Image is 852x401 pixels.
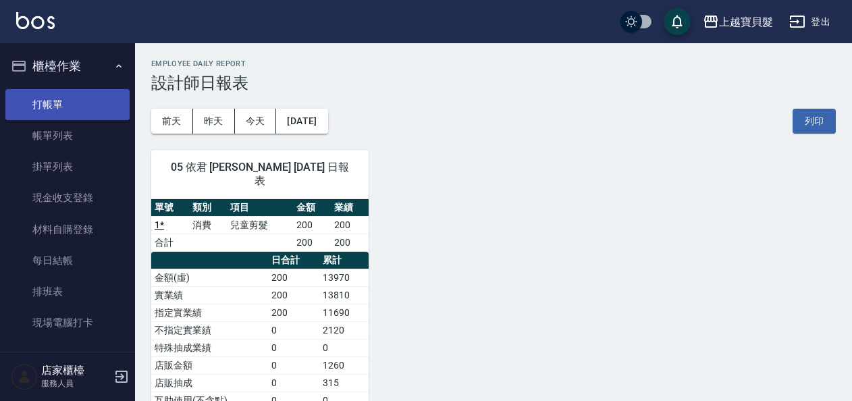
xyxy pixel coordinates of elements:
[719,14,773,30] div: 上越寶貝髮
[227,199,292,217] th: 項目
[151,109,193,134] button: 前天
[5,214,130,245] a: 材料自購登錄
[664,8,691,35] button: save
[151,74,836,92] h3: 設計師日報表
[319,321,369,339] td: 2120
[331,216,369,234] td: 200
[151,59,836,68] h2: Employee Daily Report
[784,9,836,34] button: 登出
[5,245,130,276] a: 每日結帳
[189,199,227,217] th: 類別
[151,286,268,304] td: 實業績
[268,356,319,374] td: 0
[151,304,268,321] td: 指定實業績
[5,344,130,379] button: 預約管理
[319,269,369,286] td: 13970
[5,120,130,151] a: 帳單列表
[5,89,130,120] a: 打帳單
[11,363,38,390] img: Person
[227,216,292,234] td: 兒童剪髮
[293,234,331,251] td: 200
[319,339,369,356] td: 0
[268,339,319,356] td: 0
[41,364,110,377] h5: 店家櫃檯
[293,199,331,217] th: 金額
[793,109,836,134] button: 列印
[151,234,189,251] td: 合計
[319,374,369,392] td: 315
[268,269,319,286] td: 200
[319,252,369,269] th: 累計
[151,374,268,392] td: 店販抽成
[5,182,130,213] a: 現金收支登錄
[331,199,369,217] th: 業績
[697,8,778,36] button: 上越寶貝髮
[319,304,369,321] td: 11690
[268,304,319,321] td: 200
[293,216,331,234] td: 200
[193,109,235,134] button: 昨天
[268,321,319,339] td: 0
[5,151,130,182] a: 掛單列表
[276,109,327,134] button: [DATE]
[331,234,369,251] td: 200
[5,276,130,307] a: 排班表
[319,356,369,374] td: 1260
[268,252,319,269] th: 日合計
[5,49,130,84] button: 櫃檯作業
[151,269,268,286] td: 金額(虛)
[151,339,268,356] td: 特殊抽成業績
[189,216,227,234] td: 消費
[151,321,268,339] td: 不指定實業績
[151,199,189,217] th: 單號
[151,199,369,252] table: a dense table
[16,12,55,29] img: Logo
[5,307,130,338] a: 現場電腦打卡
[319,286,369,304] td: 13810
[235,109,277,134] button: 今天
[151,356,268,374] td: 店販金額
[268,286,319,304] td: 200
[41,377,110,390] p: 服務人員
[268,374,319,392] td: 0
[167,161,352,188] span: 05 依君 [PERSON_NAME] [DATE] 日報表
